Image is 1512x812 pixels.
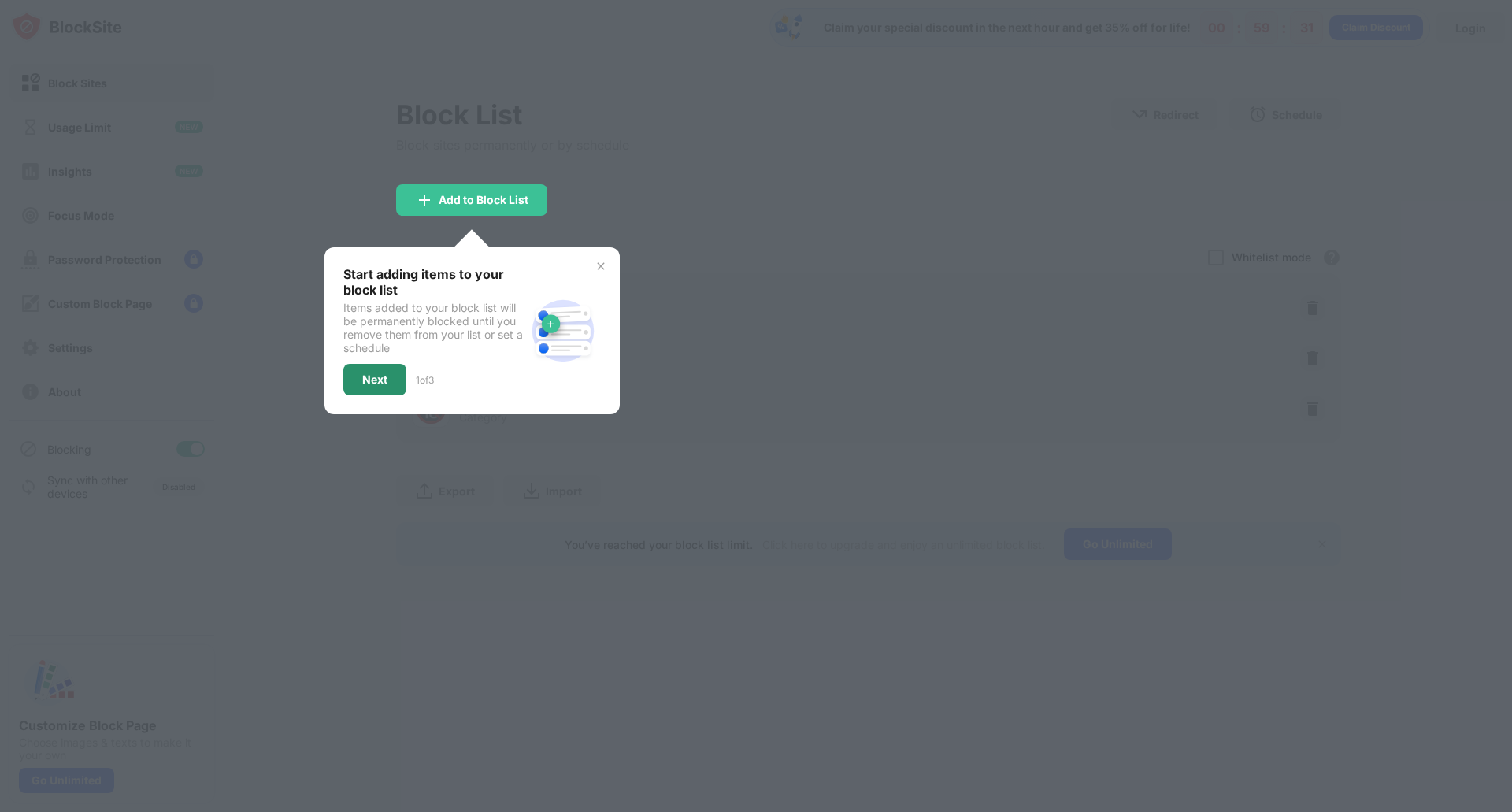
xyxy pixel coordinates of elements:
[343,301,525,354] div: Items added to your block list will be permanently blocked until you remove them from your list o...
[343,266,525,298] div: Start adding items to your block list
[595,260,607,273] img: x-button.svg
[525,293,601,369] img: block-site.svg
[416,374,434,386] div: 1 of 3
[439,194,528,206] div: Add to Block List
[362,373,387,386] div: Next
